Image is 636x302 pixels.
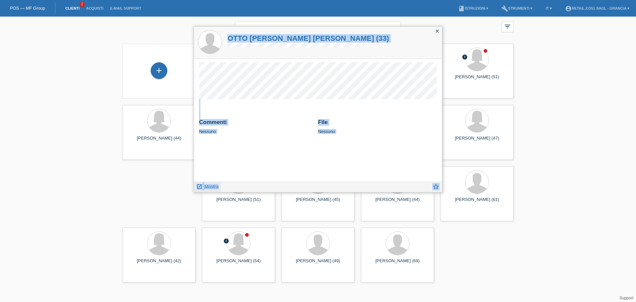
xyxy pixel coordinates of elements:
div: [PERSON_NAME] (54) [207,258,270,269]
div: Rifiutato [223,238,229,245]
a: launch Mostra [196,182,219,190]
a: star_border [432,184,440,192]
i: book [458,5,465,12]
span: Mostra [204,184,219,189]
a: OTTO [PERSON_NAME] [PERSON_NAME] (33) [228,34,389,42]
a: Support [619,296,633,300]
a: bookIstruzioni ▾ [455,6,492,10]
h2: File [318,119,437,129]
div: [PERSON_NAME] (44) [128,136,190,146]
div: [PERSON_NAME] (51) [446,74,508,85]
div: [PERSON_NAME] (51) [207,197,270,208]
a: account_circleRetail.Co51 Sagl - Grancia ▾ [562,6,633,10]
div: [PERSON_NAME] (47) [446,136,508,146]
div: [PERSON_NAME] (45) [287,197,349,208]
div: [PERSON_NAME] (44) [366,197,429,208]
div: Rifiutato [462,54,468,61]
i: close [435,29,440,34]
div: [PERSON_NAME] (69) [366,258,429,269]
a: buildStrumenti ▾ [498,6,536,10]
div: Nessuno [318,119,437,134]
span: 2 [79,2,85,7]
div: Nessuno [199,119,313,134]
h2: Commenti [199,119,313,129]
i: error [223,238,229,244]
i: error [462,54,468,60]
i: build [502,5,508,12]
div: [PERSON_NAME] (49) [287,258,349,269]
i: launch [196,184,202,190]
div: Registrare cliente [151,65,167,76]
a: Acquisti [83,6,107,10]
i: filter_list [504,23,511,30]
input: Ricerca... [235,22,401,37]
div: [PERSON_NAME] (61) [446,197,508,208]
a: IT ▾ [542,6,555,10]
i: star_border [432,183,440,190]
i: account_circle [565,5,572,12]
a: Clienti [62,6,83,10]
a: E-mail Support [107,6,145,10]
div: [PERSON_NAME] (42) [128,258,190,269]
a: POS — MF Group [10,6,45,11]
